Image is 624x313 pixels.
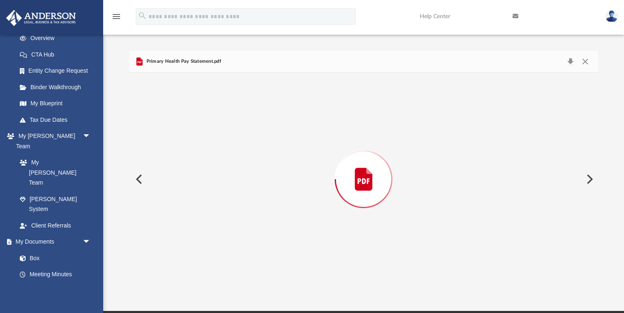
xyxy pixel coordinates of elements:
a: Client Referrals [12,217,99,234]
span: Primary Health Pay Statement.pdf [144,58,221,65]
a: menu [111,16,121,21]
a: [PERSON_NAME] System [12,191,99,217]
a: My Blueprint [12,95,99,112]
a: My [PERSON_NAME] Team [12,154,95,191]
a: CTA Hub [12,46,103,63]
a: Forms Library [12,282,95,299]
a: Binder Walkthrough [12,79,103,95]
a: My Documentsarrow_drop_down [6,234,99,250]
img: User Pic [605,10,618,22]
a: Overview [12,30,103,47]
i: menu [111,12,121,21]
button: Download [563,56,578,67]
a: Box [12,250,95,266]
button: Next File [580,168,598,191]
a: Tax Due Dates [12,111,103,128]
button: Close [578,56,593,67]
a: Entity Change Request [12,63,103,79]
i: search [138,11,147,20]
a: My [PERSON_NAME] Teamarrow_drop_down [6,128,99,154]
button: Previous File [129,168,147,191]
span: arrow_drop_down [83,128,99,145]
img: Anderson Advisors Platinum Portal [4,10,78,26]
span: arrow_drop_down [83,234,99,251]
div: Preview [129,51,598,286]
a: Meeting Minutes [12,266,99,283]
